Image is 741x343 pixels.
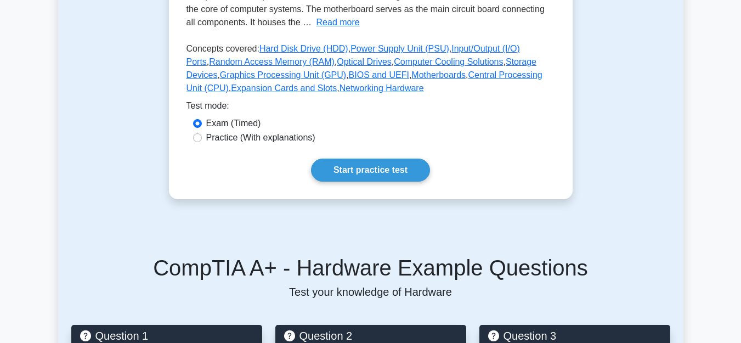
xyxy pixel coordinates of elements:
[349,70,409,80] a: BIOS and UEFI
[209,57,335,66] a: Random Access Memory (RAM)
[186,99,555,117] div: Test mode:
[71,255,670,281] h5: CompTIA A+ - Hardware Example Questions
[259,44,348,53] a: Hard Disk Drive (HDD)
[206,131,315,144] label: Practice (With explanations)
[220,70,346,80] a: Graphics Processing Unit (GPU)
[186,57,537,80] a: Storage Devices
[394,57,503,66] a: Computer Cooling Solutions
[337,57,392,66] a: Optical Drives
[488,329,661,342] h5: Question 3
[231,83,337,93] a: Expansion Cards and Slots
[186,42,555,99] p: Concepts covered: , , , , , , , , , , , ,
[311,159,430,182] a: Start practice test
[71,285,670,299] p: Test your knowledge of Hardware
[350,44,449,53] a: Power Supply Unit (PSU)
[316,16,360,29] button: Read more
[206,117,261,130] label: Exam (Timed)
[284,329,457,342] h5: Question 2
[340,83,424,93] a: Networking Hardware
[411,70,466,80] a: Motherboards
[80,329,253,342] h5: Question 1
